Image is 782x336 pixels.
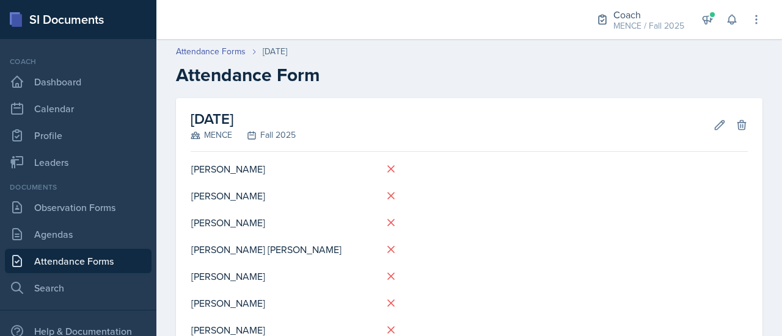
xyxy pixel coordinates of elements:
a: Attendance Forms [176,45,246,58]
a: Search [5,276,152,300]
td: [PERSON_NAME] [191,182,375,209]
a: Calendar [5,96,152,121]
td: [PERSON_NAME] [191,209,375,236]
a: Observation Forms [5,195,152,220]
h2: Attendance Form [176,64,762,86]
div: Documents [5,182,152,193]
td: [PERSON_NAME] [PERSON_NAME] [191,236,375,263]
a: Dashboard [5,70,152,94]
a: Agendas [5,222,152,246]
a: Profile [5,123,152,148]
td: [PERSON_NAME] [191,290,375,316]
div: MENCE / Fall 2025 [613,20,684,32]
div: [DATE] [263,45,287,58]
div: MENCE Fall 2025 [191,129,296,141]
h2: [DATE] [191,108,296,130]
td: [PERSON_NAME] [191,155,375,182]
a: Attendance Forms [5,249,152,273]
td: [PERSON_NAME] [191,263,375,290]
a: Leaders [5,150,152,174]
div: Coach [613,7,684,22]
div: Coach [5,56,152,67]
